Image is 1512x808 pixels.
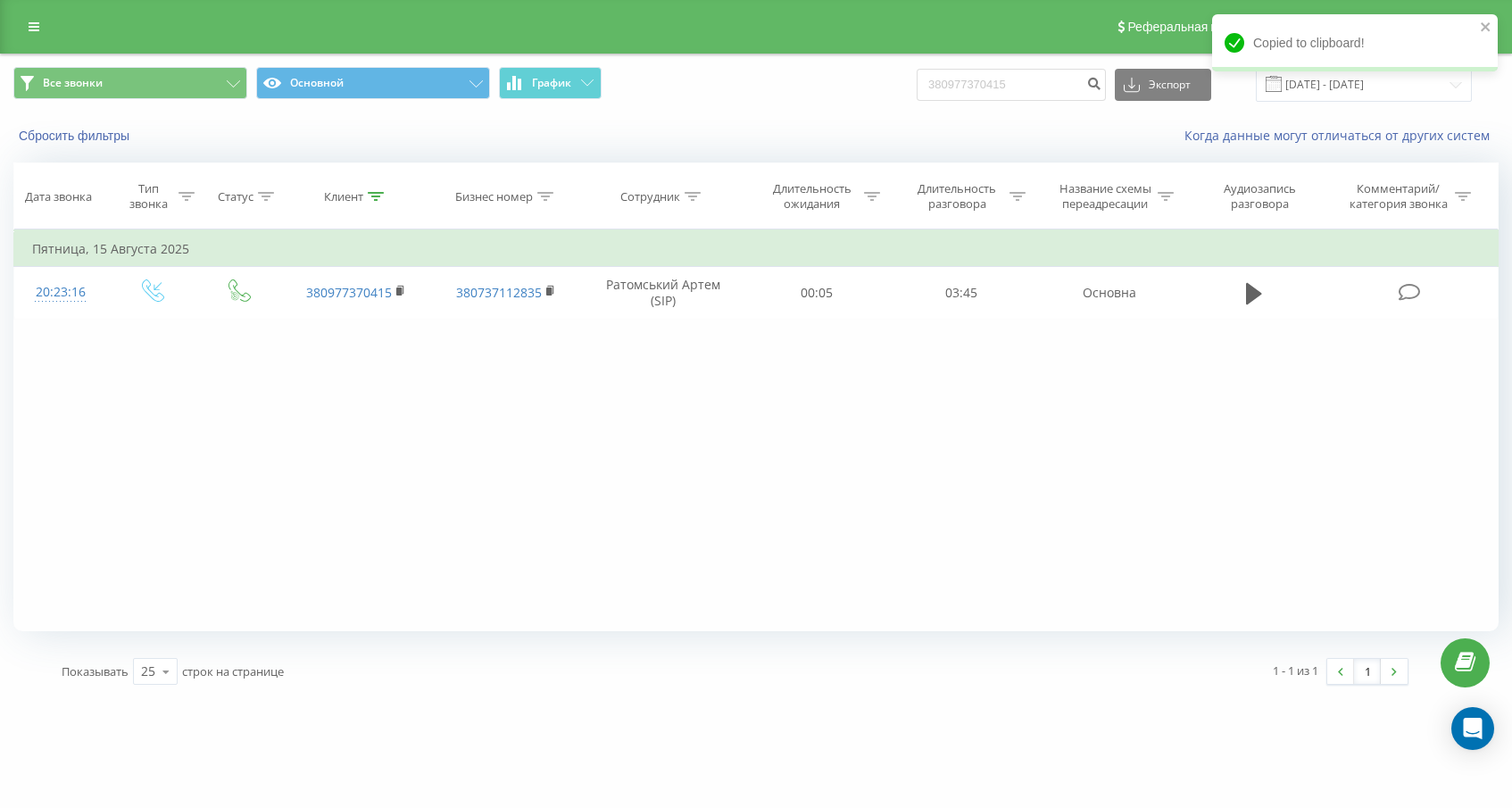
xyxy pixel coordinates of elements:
span: Реферальная программа [1127,20,1274,34]
td: 00:05 [744,267,889,319]
div: Аудиозапись разговора [1202,181,1318,212]
a: 380977370415 [306,284,392,301]
div: Open Intercom Messenger [1451,707,1494,750]
td: Пятница, 15 Августа 2025 [14,231,1499,267]
span: График [532,77,571,89]
td: Ратомський Артем (SIP) [582,267,744,319]
button: Экспорт [1115,69,1211,101]
span: Показывать [62,663,129,679]
td: Основна [1034,267,1184,319]
button: Сбросить фильтры [13,128,138,144]
div: Статус [218,189,253,204]
div: Бизнес номер [455,189,533,204]
button: close [1480,20,1492,37]
div: 25 [141,662,155,680]
td: 03:45 [889,267,1034,319]
div: Тип звонка [122,181,174,212]
button: Основной [256,67,490,99]
button: Все звонки [13,67,247,99]
div: Дата звонка [25,189,92,204]
div: 1 - 1 из 1 [1273,662,1318,679]
span: Все звонки [43,76,103,90]
div: Длительность ожидания [764,181,860,212]
div: Длительность разговора [910,181,1005,212]
input: Поиск по номеру [917,69,1106,101]
div: Название схемы переадресации [1058,181,1153,212]
div: Copied to clipboard! [1212,14,1498,71]
a: 380737112835 [456,284,542,301]
a: Когда данные могут отличаться от других систем [1184,127,1499,144]
div: Комментарий/категория звонка [1346,181,1450,212]
a: 1 [1354,659,1381,684]
div: Клиент [324,189,363,204]
button: График [499,67,602,99]
span: строк на странице [182,663,284,679]
div: 20:23:16 [32,275,88,310]
div: Сотрудник [620,189,680,204]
